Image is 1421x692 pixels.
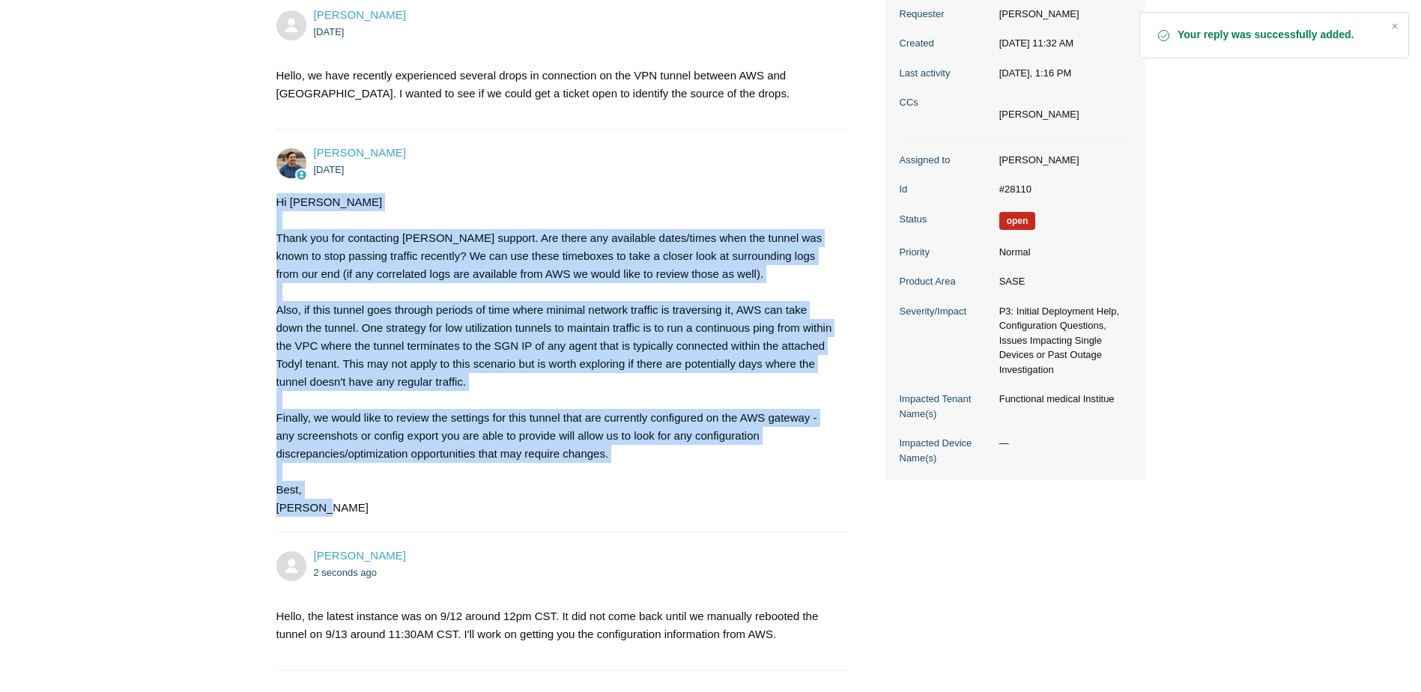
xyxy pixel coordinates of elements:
p: Hello, we have recently experienced several drops in connection on the VPN tunnel between AWS and... [276,67,835,103]
dd: — [992,436,1130,451]
a: [PERSON_NAME] [314,146,406,159]
div: Hi [PERSON_NAME] Thank you for contacting [PERSON_NAME] support. Are there any available dates/ti... [276,193,835,517]
div: Close [1384,16,1405,37]
dt: Id [900,182,992,197]
p: Hello, the latest instance was on 9/12 around 12pm CST. It did not come back until we manually re... [276,607,835,643]
dt: Last activity [900,66,992,81]
dt: Status [900,212,992,227]
time: 09/13/2025, 11:32 [999,37,1073,49]
a: [PERSON_NAME] [314,8,406,21]
dd: P3: Initial Deployment Help, Configuration Questions, Issues Impacting Single Devices or Past Out... [992,304,1130,377]
dd: [PERSON_NAME] [992,153,1130,168]
dd: SASE [992,274,1130,289]
dt: Impacted Tenant Name(s) [900,392,992,421]
dt: Assigned to [900,153,992,168]
a: [PERSON_NAME] [314,549,406,562]
span: We are working on a response for you [999,212,1036,230]
dd: Normal [992,245,1130,260]
span: Michael Wolfinger [314,549,406,562]
time: 09/13/2025, 14:47 [314,164,345,175]
dt: CCs [900,95,992,110]
time: 09/17/2025, 13:16 [314,567,378,578]
strong: Your reply was successfully added. [1178,28,1378,43]
time: 09/13/2025, 11:32 [314,26,345,37]
dt: Priority [900,245,992,260]
dd: Functional medical Institue [992,392,1130,407]
span: Michael Wolfinger [314,8,406,21]
dt: Product Area [900,274,992,289]
dt: Requester [900,7,992,22]
time: 09/17/2025, 13:16 [999,67,1072,79]
li: Michael Heathman [999,107,1079,122]
dt: Impacted Device Name(s) [900,436,992,465]
dt: Created [900,36,992,51]
dd: [PERSON_NAME] [992,7,1130,22]
dt: Severity/Impact [900,304,992,319]
dd: #28110 [992,182,1130,197]
span: Spencer Grissom [314,146,406,159]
